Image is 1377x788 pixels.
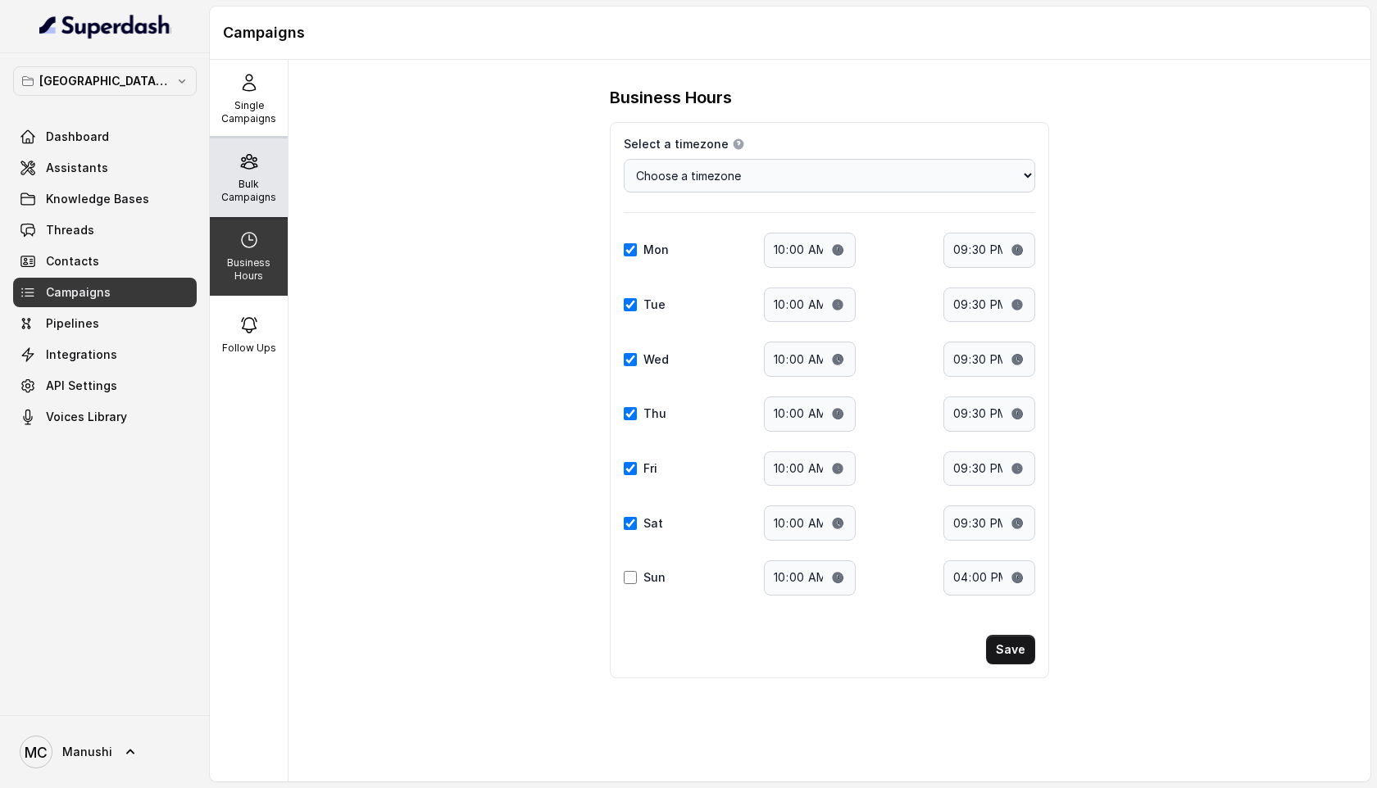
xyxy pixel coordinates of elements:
[223,20,1357,46] h1: Campaigns
[13,371,197,401] a: API Settings
[13,402,197,432] a: Voices Library
[222,342,276,355] p: Follow Ups
[13,184,197,214] a: Knowledge Bases
[25,744,48,761] text: MC
[643,405,666,422] label: Thu
[46,315,99,332] span: Pipelines
[39,13,171,39] img: light.svg
[610,86,732,109] h3: Business Hours
[46,346,117,363] span: Integrations
[13,215,197,245] a: Threads
[643,297,666,313] label: Tue
[46,160,108,176] span: Assistants
[216,178,281,204] p: Bulk Campaigns
[46,222,94,238] span: Threads
[643,569,666,586] label: Sun
[13,122,197,152] a: Dashboard
[46,284,111,301] span: Campaigns
[46,409,127,425] span: Voices Library
[643,351,669,368] label: Wed
[13,340,197,369] a: Integrations
[13,729,197,775] a: Manushi
[643,515,663,532] label: Sat
[13,153,197,183] a: Assistants
[624,136,729,152] span: Select a timezone
[46,129,109,145] span: Dashboard
[732,138,745,151] button: Select a timezone
[46,191,149,207] span: Knowledge Bases
[13,66,197,96] button: [GEOGRAPHIC_DATA] - [GEOGRAPHIC_DATA] - [GEOGRAPHIC_DATA]
[46,378,117,394] span: API Settings
[39,71,170,91] p: [GEOGRAPHIC_DATA] - [GEOGRAPHIC_DATA] - [GEOGRAPHIC_DATA]
[62,744,112,760] span: Manushi
[643,242,669,258] label: Mon
[46,253,99,269] span: Contacts
[13,309,197,338] a: Pipelines
[986,635,1035,664] button: Save
[13,247,197,276] a: Contacts
[216,99,281,125] p: Single Campaigns
[643,460,657,477] label: Fri
[216,256,281,283] p: Business Hours
[13,278,197,307] a: Campaigns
